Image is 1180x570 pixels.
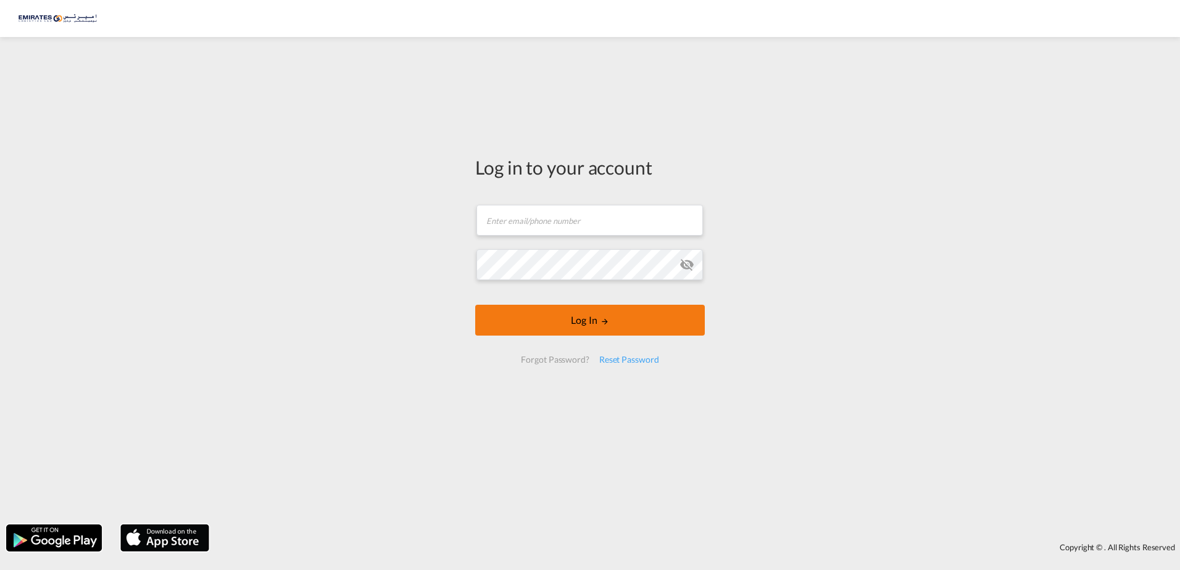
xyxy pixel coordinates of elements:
img: c67187802a5a11ec94275b5db69a26e6.png [19,5,102,33]
div: Log in to your account [475,154,705,180]
input: Enter email/phone number [476,205,703,236]
div: Forgot Password? [516,349,594,371]
div: Copyright © . All Rights Reserved [215,537,1180,558]
md-icon: icon-eye-off [679,257,694,272]
button: LOGIN [475,305,705,336]
img: apple.png [119,523,210,553]
div: Reset Password [594,349,664,371]
img: google.png [5,523,103,553]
